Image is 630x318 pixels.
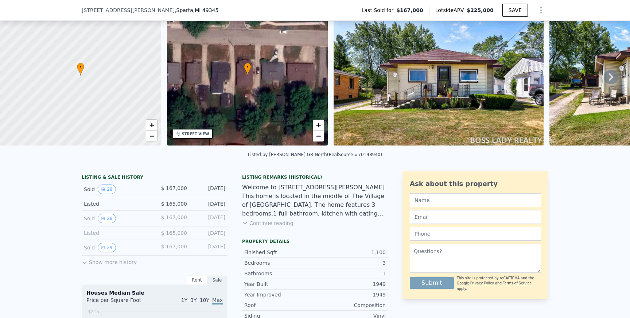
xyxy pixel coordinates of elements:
[77,64,84,70] span: •
[410,277,454,289] button: Submit
[242,238,388,244] div: Property details
[84,229,149,237] div: Listed
[248,152,382,157] div: Listed by [PERSON_NAME] GR North (RealSource #70198940)
[470,281,494,285] a: Privacy Policy
[244,259,315,267] div: Bedrooms
[182,131,209,137] div: STREET VIEW
[244,291,315,298] div: Year Improved
[244,302,315,309] div: Roof
[396,7,423,14] span: $167,000
[161,244,187,249] span: $ 167,000
[84,185,149,194] div: Sold
[84,243,149,252] div: Sold
[435,7,467,14] span: Lotside ARV
[503,281,532,285] a: Terms of Service
[242,183,388,218] div: Welcome to [STREET_ADDRESS][PERSON_NAME] This home is located in the middle of The Village of [GE...
[77,63,84,75] div: •
[149,120,154,129] span: +
[410,227,541,241] input: Phone
[84,214,149,223] div: Sold
[181,297,187,303] span: 1Y
[315,270,386,277] div: 1
[457,276,541,291] div: This site is protected by reCAPTCHA and the Google and apply.
[98,214,116,223] button: View historical data
[502,4,528,17] button: SAVE
[315,291,386,298] div: 1949
[187,275,207,285] div: Rent
[313,131,324,141] a: Zoom out
[410,179,541,189] div: Ask about this property
[212,297,223,305] span: Max
[98,243,116,252] button: View historical data
[242,220,293,227] button: Continue reading
[193,214,225,223] div: [DATE]
[88,309,99,314] tspan: $215
[315,249,386,256] div: 1,100
[410,210,541,224] input: Email
[86,296,155,308] div: Price per Square Foot
[193,185,225,194] div: [DATE]
[244,249,315,256] div: Finished Sqft
[316,120,321,129] span: +
[193,243,225,252] div: [DATE]
[334,5,544,146] img: Sale: 144298723 Parcel: 53947519
[534,3,548,18] button: Show Options
[467,7,494,13] span: $225,000
[193,7,219,13] span: , MI 49345
[161,214,187,220] span: $ 167,000
[161,185,187,191] span: $ 167,000
[175,7,218,14] span: , Sparta
[161,201,187,207] span: $ 165,000
[82,7,175,14] span: [STREET_ADDRESS][PERSON_NAME]
[161,230,187,236] span: $ 165,000
[146,131,157,141] a: Zoom out
[244,270,315,277] div: Bathrooms
[82,174,227,182] div: LISTING & SALE HISTORY
[316,131,321,140] span: −
[193,200,225,208] div: [DATE]
[200,297,209,303] span: 10Y
[98,185,116,194] button: View historical data
[362,7,397,14] span: Last Sold for
[207,275,227,285] div: Sale
[146,120,157,131] a: Zoom in
[193,229,225,237] div: [DATE]
[410,193,541,207] input: Name
[242,174,388,180] div: Listing Remarks (Historical)
[244,280,315,288] div: Year Built
[315,280,386,288] div: 1949
[149,131,154,140] span: −
[86,289,223,296] div: Houses Median Sale
[315,302,386,309] div: Composition
[244,63,251,75] div: •
[244,64,251,70] span: •
[82,256,137,266] button: Show more history
[190,297,197,303] span: 3Y
[315,259,386,267] div: 3
[84,200,149,208] div: Listed
[313,120,324,131] a: Zoom in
